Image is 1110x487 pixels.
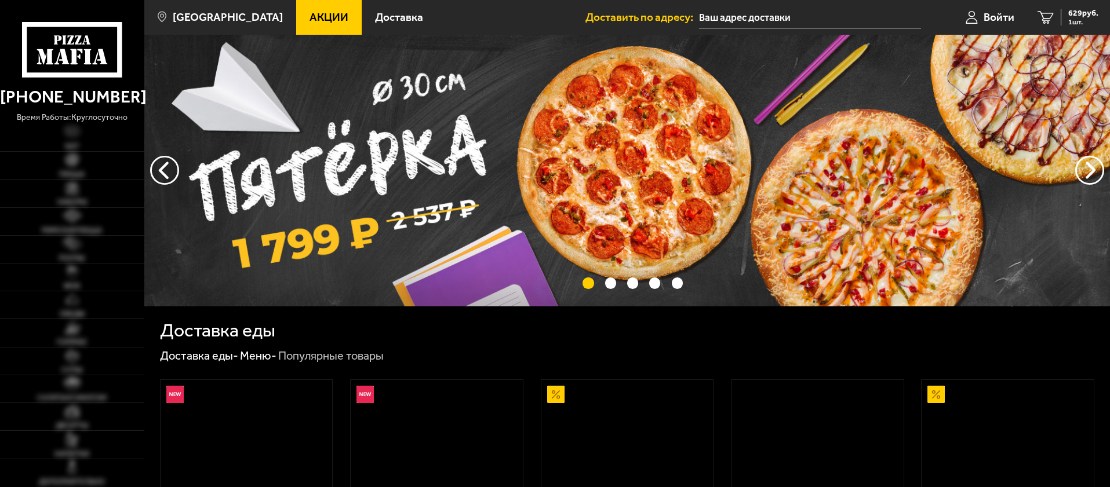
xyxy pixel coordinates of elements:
img: Акционный [547,386,565,403]
span: Римская пицца [42,227,102,235]
span: Пицца [59,171,85,178]
span: [GEOGRAPHIC_DATA] [173,12,283,23]
span: 1 шт. [1068,19,1098,25]
span: Салаты и закуски [37,394,107,402]
span: Десерты [56,422,88,430]
span: Хит [65,143,79,151]
span: Наборы [57,199,87,206]
span: Горячее [57,339,87,346]
button: точки переключения [672,277,683,288]
button: предыдущий [1075,156,1104,185]
div: Популярные товары [278,349,384,364]
span: Доставить по адресу: [585,12,699,23]
h1: Доставка еды [160,321,275,340]
span: 629 руб. [1068,9,1098,17]
span: Дополнительно [39,478,105,486]
button: следующий [150,156,179,185]
button: точки переключения [627,277,638,288]
span: Акции [310,12,348,23]
input: Ваш адрес доставки [699,7,921,28]
img: Акционный [927,386,945,403]
button: точки переключения [649,277,660,288]
span: Обеды [60,310,85,318]
button: точки переключения [583,277,594,288]
button: точки переключения [605,277,616,288]
img: Новинка [166,386,184,403]
span: Роллы [59,255,85,262]
span: Войти [984,12,1014,23]
span: Напитки [54,451,89,458]
span: WOK [64,283,81,290]
a: Меню- [240,349,276,362]
a: Доставка еды- [160,349,238,362]
img: Новинка [356,386,374,403]
span: Супы [61,367,82,374]
span: Доставка [375,12,423,23]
